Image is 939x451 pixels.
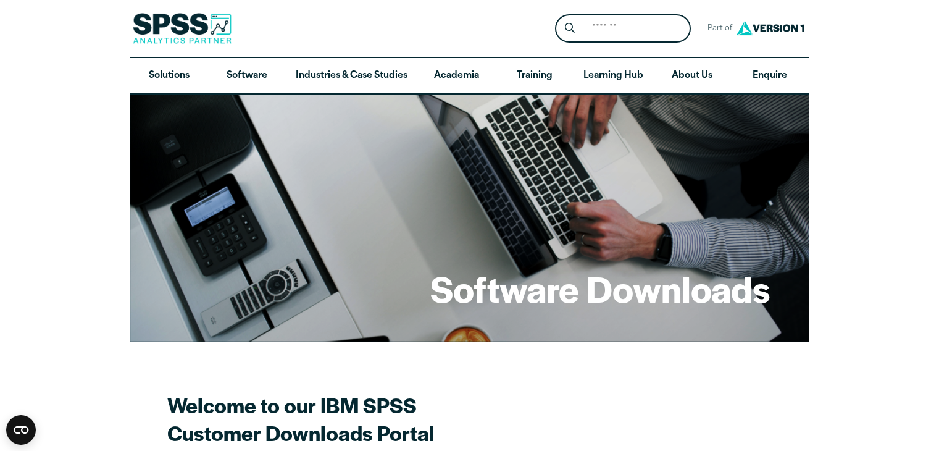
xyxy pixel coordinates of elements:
a: Solutions [130,58,208,94]
a: Software [208,58,286,94]
nav: Desktop version of site main menu [130,58,809,94]
a: Training [495,58,573,94]
a: Learning Hub [574,58,653,94]
svg: Search magnifying glass icon [565,23,575,33]
button: Search magnifying glass icon [558,17,581,40]
img: Version1 Logo [733,17,808,40]
img: SPSS Analytics Partner [133,13,232,44]
a: About Us [653,58,731,94]
span: Part of [701,20,733,38]
a: Enquire [731,58,809,94]
form: Site Header Search Form [555,14,691,43]
h2: Welcome to our IBM SPSS Customer Downloads Portal [167,391,599,447]
a: Academia [417,58,495,94]
a: Industries & Case Studies [286,58,417,94]
button: Open CMP widget [6,415,36,445]
h1: Software Downloads [430,264,770,313]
